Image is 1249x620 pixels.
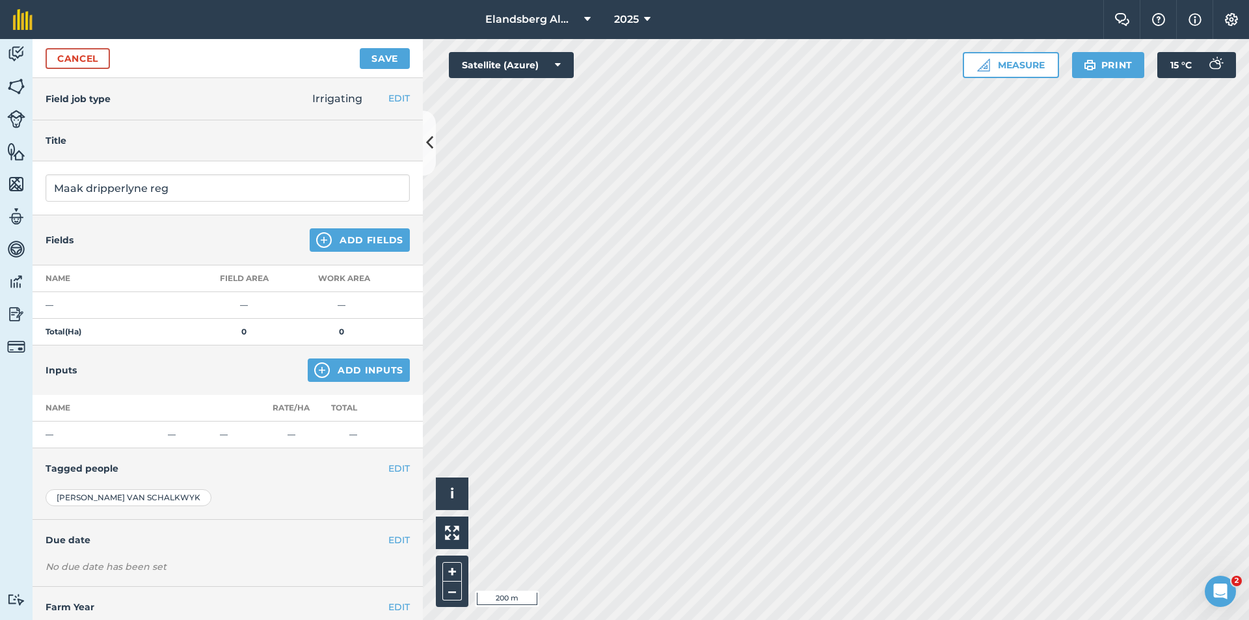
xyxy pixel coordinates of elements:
[46,533,410,547] h4: Due date
[7,207,25,226] img: svg+xml;base64,PD94bWwgdmVyc2lvbj0iMS4wIiBlbmNvZGluZz0idXRmLTgiPz4KPCEtLSBHZW5lcmF0b3I6IEFkb2JlIE...
[1157,52,1236,78] button: 15 °C
[360,48,410,69] button: Save
[316,395,390,422] th: Total
[450,485,454,502] span: i
[46,92,111,106] h4: Field job type
[7,142,25,161] img: svg+xml;base64,PHN2ZyB4bWxucz0iaHR0cDovL3d3dy53My5vcmcvMjAwMC9zdmciIHdpZHRoPSI1NiIgaGVpZ2h0PSI2MC...
[485,12,579,27] span: Elandsberg Almonds
[46,133,410,148] h4: Title
[163,422,215,448] td: —
[7,338,25,356] img: svg+xml;base64,PD94bWwgdmVyc2lvbj0iMS4wIiBlbmNvZGluZz0idXRmLTgiPz4KPCEtLSBHZW5lcmF0b3I6IEFkb2JlIE...
[7,593,25,606] img: svg+xml;base64,PD94bWwgdmVyc2lvbj0iMS4wIiBlbmNvZGluZz0idXRmLTgiPz4KPCEtLSBHZW5lcmF0b3I6IEFkb2JlIE...
[33,292,195,319] td: —
[293,292,390,319] td: —
[1189,12,1202,27] img: svg+xml;base64,PHN2ZyB4bWxucz0iaHR0cDovL3d3dy53My5vcmcvMjAwMC9zdmciIHdpZHRoPSIxNyIgaGVpZ2h0PSIxNy...
[7,110,25,128] img: svg+xml;base64,PD94bWwgdmVyc2lvbj0iMS4wIiBlbmNvZGluZz0idXRmLTgiPz4KPCEtLSBHZW5lcmF0b3I6IEFkb2JlIE...
[195,292,293,319] td: —
[46,363,77,377] h4: Inputs
[195,265,293,292] th: Field Area
[388,600,410,614] button: EDIT
[33,265,195,292] th: Name
[33,395,163,422] th: Name
[293,265,390,292] th: Work area
[1231,576,1242,586] span: 2
[445,526,459,540] img: Four arrows, one pointing top left, one top right, one bottom right and the last bottom left
[977,59,990,72] img: Ruler icon
[312,92,362,105] span: Irrigating
[1170,52,1192,78] span: 15 ° C
[215,422,267,448] td: —
[308,358,410,382] button: Add Inputs
[13,9,33,30] img: fieldmargin Logo
[241,327,247,336] strong: 0
[388,533,410,547] button: EDIT
[7,44,25,64] img: svg+xml;base64,PD94bWwgdmVyc2lvbj0iMS4wIiBlbmNvZGluZz0idXRmLTgiPz4KPCEtLSBHZW5lcmF0b3I6IEFkb2JlIE...
[1072,52,1145,78] button: Print
[442,582,462,600] button: –
[46,174,410,202] input: What needs doing?
[7,77,25,96] img: svg+xml;base64,PHN2ZyB4bWxucz0iaHR0cDovL3d3dy53My5vcmcvMjAwMC9zdmciIHdpZHRoPSI1NiIgaGVpZ2h0PSI2MC...
[46,48,110,69] a: Cancel
[46,560,410,573] div: No due date has been set
[442,562,462,582] button: +
[7,272,25,291] img: svg+xml;base64,PD94bWwgdmVyc2lvbj0iMS4wIiBlbmNvZGluZz0idXRmLTgiPz4KPCEtLSBHZW5lcmF0b3I6IEFkb2JlIE...
[46,327,81,336] strong: Total ( Ha )
[449,52,574,78] button: Satellite (Azure)
[46,233,74,247] h4: Fields
[314,362,330,378] img: svg+xml;base64,PHN2ZyB4bWxucz0iaHR0cDovL3d3dy53My5vcmcvMjAwMC9zdmciIHdpZHRoPSIxNCIgaGVpZ2h0PSIyNC...
[46,600,410,614] h4: Farm Year
[310,228,410,252] button: Add Fields
[614,12,639,27] span: 2025
[1114,13,1130,26] img: Two speech bubbles overlapping with the left bubble in the forefront
[267,395,316,422] th: Rate/ Ha
[33,422,163,448] td: —
[46,489,211,506] div: [PERSON_NAME] VAN SCHALKWYK
[963,52,1059,78] button: Measure
[7,239,25,259] img: svg+xml;base64,PD94bWwgdmVyc2lvbj0iMS4wIiBlbmNvZGluZz0idXRmLTgiPz4KPCEtLSBHZW5lcmF0b3I6IEFkb2JlIE...
[1224,13,1239,26] img: A cog icon
[7,304,25,324] img: svg+xml;base64,PD94bWwgdmVyc2lvbj0iMS4wIiBlbmNvZGluZz0idXRmLTgiPz4KPCEtLSBHZW5lcmF0b3I6IEFkb2JlIE...
[436,478,468,510] button: i
[316,422,390,448] td: —
[46,461,410,476] h4: Tagged people
[316,232,332,248] img: svg+xml;base64,PHN2ZyB4bWxucz0iaHR0cDovL3d3dy53My5vcmcvMjAwMC9zdmciIHdpZHRoPSIxNCIgaGVpZ2h0PSIyNC...
[388,461,410,476] button: EDIT
[1084,57,1096,73] img: svg+xml;base64,PHN2ZyB4bWxucz0iaHR0cDovL3d3dy53My5vcmcvMjAwMC9zdmciIHdpZHRoPSIxOSIgaGVpZ2h0PSIyNC...
[267,422,316,448] td: —
[1151,13,1166,26] img: A question mark icon
[1205,576,1236,607] iframe: Intercom live chat
[7,174,25,194] img: svg+xml;base64,PHN2ZyB4bWxucz0iaHR0cDovL3d3dy53My5vcmcvMjAwMC9zdmciIHdpZHRoPSI1NiIgaGVpZ2h0PSI2MC...
[388,91,410,105] button: EDIT
[1202,52,1228,78] img: svg+xml;base64,PD94bWwgdmVyc2lvbj0iMS4wIiBlbmNvZGluZz0idXRmLTgiPz4KPCEtLSBHZW5lcmF0b3I6IEFkb2JlIE...
[339,327,344,336] strong: 0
